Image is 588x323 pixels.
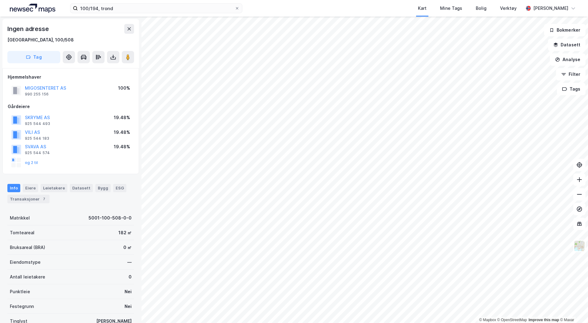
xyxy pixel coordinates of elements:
div: [PERSON_NAME] [533,5,568,12]
div: Bolig [476,5,487,12]
div: 7 [41,196,47,202]
div: 19.48% [114,129,130,136]
div: Festegrunn [10,303,34,310]
div: 925 544 574 [25,150,50,155]
div: Nei [125,303,132,310]
div: ESG [113,184,126,192]
div: 990 255 156 [25,92,49,97]
div: Punktleie [10,288,30,295]
button: Tag [7,51,60,63]
button: Analyse [550,53,586,66]
div: [GEOGRAPHIC_DATA], 100/508 [7,36,74,44]
div: Eiere [23,184,38,192]
a: Improve this map [529,318,559,322]
img: logo.a4113a55bc3d86da70a041830d287a7e.svg [10,4,55,13]
div: Antall leietakere [10,273,45,281]
div: Verktøy [500,5,517,12]
div: Tomteareal [10,229,34,236]
div: 19.48% [114,143,130,150]
div: 19.48% [114,114,130,121]
div: 925 544 493 [25,121,50,126]
div: Kart [418,5,427,12]
div: Eiendomstype [10,259,41,266]
div: Datasett [70,184,93,192]
img: Z [574,240,585,252]
div: 0 [129,273,132,281]
div: Gårdeiere [8,103,134,110]
button: Bokmerker [544,24,586,36]
div: Mine Tags [440,5,462,12]
div: Ingen adresse [7,24,50,34]
iframe: Chat Widget [557,294,588,323]
div: Info [7,184,20,192]
a: Mapbox [479,318,496,322]
div: Nei [125,288,132,295]
button: Filter [556,68,586,80]
button: Datasett [548,39,586,51]
div: Leietakere [41,184,67,192]
div: 5001-100-508-0-0 [89,214,132,222]
div: 182 ㎡ [118,229,132,236]
div: Hjemmelshaver [8,73,134,81]
div: 100% [118,84,130,92]
input: Søk på adresse, matrikkel, gårdeiere, leietakere eller personer [78,4,235,13]
div: Transaksjoner [7,195,50,203]
div: 0 ㎡ [123,244,132,251]
div: Kontrollprogram for chat [557,294,588,323]
div: Matrikkel [10,214,30,222]
div: — [127,259,132,266]
div: Bruksareal (BRA) [10,244,45,251]
button: Tags [557,83,586,95]
div: 925 544 183 [25,136,49,141]
a: OpenStreetMap [497,318,527,322]
div: Bygg [95,184,111,192]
